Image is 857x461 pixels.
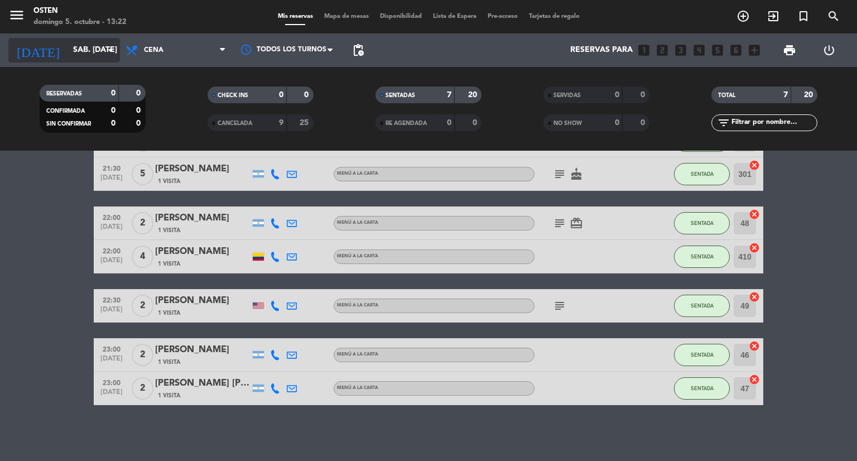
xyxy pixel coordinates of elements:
span: 2 [132,344,153,366]
span: 1 Visita [158,358,180,367]
strong: 0 [641,91,647,99]
strong: 0 [473,119,479,127]
i: subject [553,167,566,181]
span: 2 [132,295,153,317]
span: Mis reservas [272,13,319,20]
span: 23:00 [98,342,126,355]
span: [DATE] [98,223,126,236]
strong: 9 [279,119,283,127]
i: cake [570,167,583,181]
i: subject [553,217,566,230]
strong: 0 [641,119,647,127]
strong: 0 [304,91,311,99]
button: SENTADA [674,163,730,185]
span: 2 [132,377,153,400]
span: SENTADA [691,385,714,391]
span: 1 Visita [158,309,180,318]
input: Filtrar por nombre... [730,117,817,129]
strong: 7 [783,91,788,99]
strong: 0 [111,89,115,97]
span: 1 Visita [158,260,180,268]
i: looks_3 [673,43,688,57]
span: SENTADA [691,171,714,177]
strong: 0 [111,119,115,127]
strong: 0 [615,119,619,127]
button: SENTADA [674,377,730,400]
i: cancel [749,340,760,352]
span: 1 Visita [158,391,180,400]
div: Osten [33,6,127,17]
i: looks_5 [710,43,725,57]
i: looks_6 [729,43,743,57]
span: Cena [144,46,163,54]
span: 22:00 [98,244,126,257]
span: Tarjetas de regalo [523,13,585,20]
i: cancel [749,242,760,253]
i: cancel [749,291,760,302]
strong: 7 [447,91,451,99]
span: MENÚ A LA CARTA [337,254,378,258]
span: TOTAL [718,93,735,98]
span: SENTADAS [386,93,415,98]
span: Mapa de mesas [319,13,374,20]
button: menu [8,7,25,27]
span: pending_actions [352,44,365,57]
strong: 20 [468,91,479,99]
span: SENTADA [691,302,714,309]
span: 22:30 [98,293,126,306]
span: CANCELADA [218,121,252,126]
i: add_circle_outline [736,9,750,23]
i: arrow_drop_down [104,44,117,57]
span: MENÚ A LA CARTA [337,386,378,390]
span: 1 Visita [158,226,180,235]
div: [PERSON_NAME] [PERSON_NAME] [155,376,250,391]
strong: 0 [615,91,619,99]
i: filter_list [717,116,730,129]
strong: 0 [447,119,451,127]
span: Lista de Espera [427,13,482,20]
span: SENTADA [691,253,714,260]
i: search [827,9,840,23]
span: [DATE] [98,257,126,270]
strong: 0 [111,107,115,114]
i: card_giftcard [570,217,583,230]
span: 5 [132,163,153,185]
i: menu [8,7,25,23]
i: cancel [749,160,760,171]
span: Reservas para [570,46,633,55]
span: [DATE] [98,306,126,319]
span: SENTADA [691,220,714,226]
span: MENÚ A LA CARTA [337,220,378,225]
button: SENTADA [674,212,730,234]
div: [PERSON_NAME] [155,211,250,225]
strong: 20 [804,91,815,99]
div: LOG OUT [809,33,849,67]
span: RESERVADAS [46,91,82,97]
div: [PERSON_NAME] [155,343,250,357]
strong: 0 [136,119,143,127]
span: MENÚ A LA CARTA [337,171,378,176]
i: subject [553,299,566,313]
span: SENTADA [691,352,714,358]
span: [DATE] [98,174,126,187]
i: looks_4 [692,43,706,57]
div: domingo 5. octubre - 13:22 [33,17,127,28]
span: 2 [132,212,153,234]
div: [PERSON_NAME] [155,244,250,259]
button: SENTADA [674,344,730,366]
i: cancel [749,374,760,385]
span: Pre-acceso [482,13,523,20]
i: turned_in_not [797,9,810,23]
strong: 0 [136,107,143,114]
strong: 0 [136,89,143,97]
span: CONFIRMADA [46,108,85,114]
i: exit_to_app [767,9,780,23]
i: power_settings_new [822,44,836,57]
button: SENTADA [674,295,730,317]
button: SENTADA [674,246,730,268]
strong: 0 [279,91,283,99]
span: print [783,44,796,57]
span: NO SHOW [553,121,582,126]
div: [PERSON_NAME] [155,162,250,176]
span: [DATE] [98,388,126,401]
